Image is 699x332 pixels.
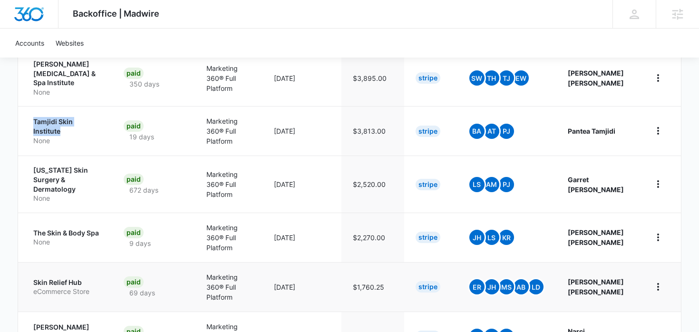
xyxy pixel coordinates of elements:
span: PJ [499,177,514,192]
p: Marketing 360® Full Platform [206,116,251,146]
span: SW [469,70,485,86]
strong: Pantea Tamjidi [568,127,615,135]
button: home [650,230,666,245]
div: Paid [124,276,144,288]
div: Stripe [416,179,440,190]
strong: [PERSON_NAME] [PERSON_NAME] [568,228,624,246]
span: TJ [499,70,514,86]
strong: Garret [PERSON_NAME] [568,176,624,194]
span: JH [469,230,485,245]
button: home [650,279,666,294]
span: Backoffice | Madwire [73,9,159,19]
div: Paid [124,174,144,185]
td: [DATE] [262,262,341,312]
p: eCommerce Store [33,287,101,296]
a: [PERSON_NAME] [MEDICAL_DATA] & Spa InstituteNone [33,59,101,97]
p: Marketing 360® Full Platform [206,223,251,253]
span: LS [484,230,499,245]
div: Paid [124,120,144,132]
span: TH [484,70,499,86]
td: [DATE] [262,49,341,106]
p: [US_STATE] Skin Surgery & Dermatology [33,166,101,194]
p: 69 days [124,288,161,298]
span: BA [469,124,485,139]
td: $3,895.00 [341,49,404,106]
div: Stripe [416,72,440,84]
td: $2,270.00 [341,213,404,262]
div: Paid [124,68,144,79]
button: home [650,123,666,138]
td: [DATE] [262,156,341,212]
a: [US_STATE] Skin Surgery & DermatologyNone [33,166,101,203]
div: Paid [124,227,144,238]
strong: [PERSON_NAME] [PERSON_NAME] [568,278,624,296]
strong: [PERSON_NAME] [PERSON_NAME] [568,69,624,87]
p: None [33,136,101,146]
td: $2,520.00 [341,156,404,212]
p: [PERSON_NAME] [MEDICAL_DATA] & Spa Institute [33,59,101,88]
span: LS [469,177,485,192]
a: Accounts [10,29,50,58]
span: PJ [499,124,514,139]
button: home [650,176,666,192]
p: Marketing 360® Full Platform [206,63,251,93]
p: 19 days [124,132,160,142]
a: The Skin & Body SpaNone [33,228,101,247]
a: Skin Relief HubeCommerce Store [33,278,101,296]
div: Stripe [416,126,440,137]
span: KR [499,230,514,245]
p: 672 days [124,185,164,195]
span: AB [514,279,529,294]
td: [DATE] [262,106,341,156]
td: $1,760.25 [341,262,404,312]
span: ER [469,279,485,294]
p: Tamjidi Skin Institute [33,117,101,136]
p: None [33,88,101,97]
p: 9 days [124,238,156,248]
p: The Skin & Body Spa [33,228,101,238]
p: None [33,237,101,247]
p: 350 days [124,79,165,89]
span: LD [528,279,544,294]
a: Tamjidi Skin InstituteNone [33,117,101,145]
p: Skin Relief Hub [33,278,101,287]
span: AT [484,124,499,139]
span: AM [484,177,499,192]
a: Websites [50,29,89,58]
span: MS [499,279,514,294]
button: home [650,70,666,86]
td: [DATE] [262,213,341,262]
p: Marketing 360® Full Platform [206,272,251,302]
p: Marketing 360® Full Platform [206,169,251,199]
td: $3,813.00 [341,106,404,156]
span: EW [514,70,529,86]
span: JH [484,279,499,294]
div: Stripe [416,232,440,243]
div: Stripe [416,281,440,293]
p: None [33,194,101,203]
